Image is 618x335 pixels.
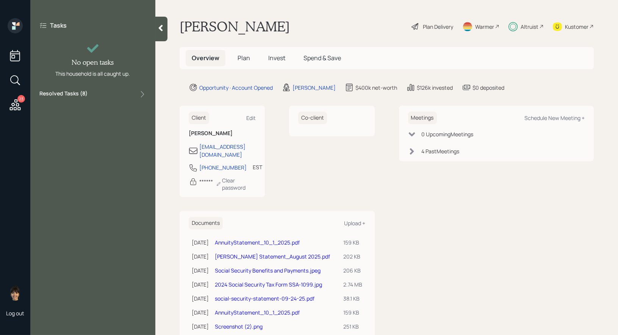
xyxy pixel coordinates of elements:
span: Plan [238,54,250,62]
div: Log out [6,310,24,317]
h6: [PERSON_NAME] [189,130,256,137]
div: 202 KB [344,252,363,260]
div: 2.74 MB [344,280,363,288]
h6: Client [189,112,209,124]
a: AnnuityStatement_10_1_2025.pdf [215,309,300,316]
div: Clear password [216,177,256,191]
h6: Meetings [408,112,437,124]
div: Upload + [344,220,366,227]
div: [DATE] [192,309,209,316]
div: 23 [17,95,25,103]
div: 206 KB [344,266,363,274]
a: Screenshot (2).png [215,323,263,330]
div: Edit [246,114,256,122]
div: 159 KB [344,238,363,246]
div: 159 KB [344,309,363,316]
div: $126k invested [417,84,453,92]
div: Opportunity · Account Opened [199,84,273,92]
div: [DATE] [192,280,209,288]
div: [DATE] [192,266,209,274]
div: 251 KB [344,323,363,330]
div: Altruist [521,23,538,31]
a: 2024 Social Security Tax Form SSA-1099.jpg [215,281,322,288]
span: Overview [192,54,219,62]
div: [EMAIL_ADDRESS][DOMAIN_NAME] [199,143,256,159]
div: $0 deposited [472,84,504,92]
div: [PHONE_NUMBER] [199,164,247,171]
div: This household is all caught up. [56,70,130,78]
h1: [PERSON_NAME] [180,18,290,35]
div: 0 Upcoming Meeting s [422,130,474,138]
div: [PERSON_NAME] [293,84,336,92]
h4: No open tasks [72,58,114,67]
label: Resolved Tasks ( 8 ) [39,90,88,99]
span: Spend & Save [304,54,341,62]
div: [DATE] [192,238,209,246]
div: [DATE] [192,323,209,330]
h6: Co-client [298,112,327,124]
a: AnnuityStatement_10_1_2025.pdf [215,239,300,246]
div: $400k net-worth [355,84,397,92]
img: treva-nostdahl-headshot.png [8,285,23,301]
a: social-security-statement-09-24-25.pdf [215,295,314,302]
div: Kustomer [565,23,588,31]
div: [DATE] [192,294,209,302]
div: [DATE] [192,252,209,260]
h6: Documents [189,217,223,229]
span: Invest [268,54,285,62]
div: EST [253,163,262,171]
label: Tasks [50,21,67,30]
div: 38.1 KB [344,294,363,302]
a: [PERSON_NAME] Statement_August 2025.pdf [215,253,330,260]
a: Social Security Benefits and Payments.jpeg [215,267,321,274]
div: Plan Delivery [423,23,453,31]
div: 4 Past Meeting s [422,147,460,155]
div: Warmer [475,23,494,31]
div: Schedule New Meeting + [524,114,585,122]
